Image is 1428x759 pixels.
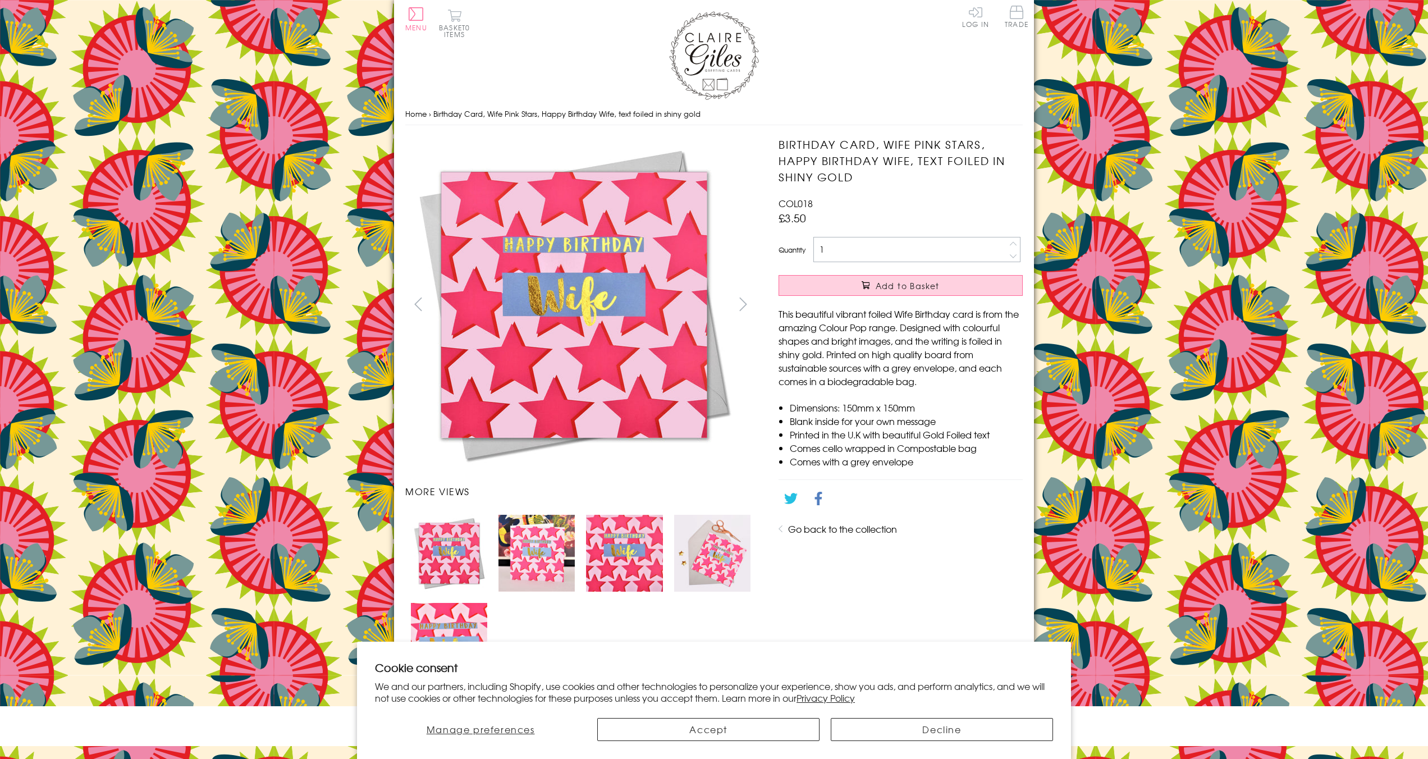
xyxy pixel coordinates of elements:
label: Quantity [779,245,805,255]
h1: Birthday Card, Wife Pink Stars, Happy Birthday Wife, text foiled in shiny gold [779,136,1023,185]
ul: Carousel Pagination [405,509,756,684]
span: Menu [405,22,427,33]
li: Carousel Page 1 (Current Slide) [405,509,493,597]
span: 0 items [444,22,470,39]
span: Add to Basket [876,280,940,291]
img: Birthday Card, Wife Pink Stars, Happy Birthday Wife, text foiled in shiny gold [586,515,662,591]
span: Manage preferences [427,723,535,736]
li: Carousel Page 2 [493,509,580,597]
span: Trade [1005,6,1028,28]
button: Manage preferences [375,718,586,741]
a: Privacy Policy [797,691,855,705]
a: Trade [1005,6,1028,30]
button: next [731,291,756,317]
button: prev [405,291,431,317]
p: This beautiful vibrant foiled Wife Birthday card is from the amazing Colour Pop range. Designed w... [779,307,1023,388]
span: COL018 [779,196,813,210]
li: Comes with a grey envelope [790,455,1023,468]
button: Basket0 items [439,9,470,38]
span: › [429,108,431,119]
img: Birthday Card, Wife Pink Stars, Happy Birthday Wife, text foiled in shiny gold [405,136,742,473]
img: Birthday Card, Wife Pink Stars, Happy Birthday Wife, text foiled in shiny gold [411,603,487,679]
p: We and our partners, including Shopify, use cookies and other technologies to personalize your ex... [375,680,1053,704]
a: Home [405,108,427,119]
li: Printed in the U.K with beautiful Gold Foiled text [790,428,1023,441]
span: Birthday Card, Wife Pink Stars, Happy Birthday Wife, text foiled in shiny gold [433,108,701,119]
button: Decline [831,718,1053,741]
li: Carousel Page 3 [580,509,668,597]
a: Log In [962,6,989,28]
img: Claire Giles Greetings Cards [669,11,759,100]
li: Carousel Page 5 [405,597,493,685]
nav: breadcrumbs [405,103,1023,126]
span: £3.50 [779,210,806,226]
img: Birthday Card, Wife Pink Stars, Happy Birthday Wife, text foiled in shiny gold [756,136,1093,473]
h3: More views [405,484,756,498]
button: Menu [405,7,427,31]
button: Add to Basket [779,275,1023,296]
img: Birthday Card, Wife Pink Stars, Happy Birthday Wife, text foiled in shiny gold [498,515,575,591]
li: Comes cello wrapped in Compostable bag [790,441,1023,455]
img: Birthday Card, Wife Pink Stars, Happy Birthday Wife, text foiled in shiny gold [411,515,487,591]
a: Go back to the collection [788,522,897,536]
button: Accept [597,718,820,741]
h2: Cookie consent [375,660,1053,675]
li: Carousel Page 4 [669,509,756,597]
li: Dimensions: 150mm x 150mm [790,401,1023,414]
img: Birthday Card, Wife Pink Stars, Happy Birthday Wife, text foiled in shiny gold [674,515,750,591]
li: Blank inside for your own message [790,414,1023,428]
